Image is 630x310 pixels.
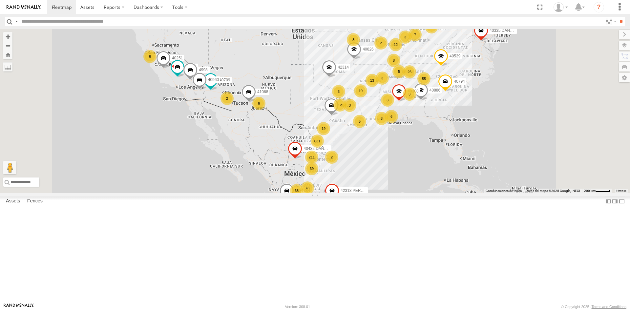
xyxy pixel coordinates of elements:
button: Zoom Home [3,50,12,59]
a: Términos (se abre en una nueva pestaña) [616,190,626,192]
label: Fences [24,197,46,206]
label: Dock Summary Table to the Left [605,196,612,206]
div: 3 [399,31,412,44]
button: Zoom out [3,41,12,50]
span: 41068 [257,89,268,94]
div: 3 [343,99,356,112]
button: Zoom in [3,32,12,41]
button: Arrastra al hombrecito al mapa para abrir Street View [3,161,16,174]
span: 200 km [584,189,595,193]
label: Measure [3,62,12,72]
div: 3 [347,33,360,46]
a: Terms and Conditions [592,305,626,309]
label: Map Settings [619,73,630,82]
span: 40960 [208,77,219,82]
div: 3 [381,93,394,107]
div: 56 [299,193,312,206]
div: 5 [353,115,366,128]
div: 78 [301,181,314,195]
div: 2 [374,36,388,50]
div: © Copyright 2025 - [561,305,626,309]
div: Angel Dominguez [551,2,570,12]
div: 19 [354,84,367,97]
div: 8 [387,54,400,67]
div: 19 [317,122,330,135]
div: 3 [376,72,389,85]
span: 40539 [450,54,460,58]
div: Version: 308.01 [285,305,310,309]
div: 211 [305,151,318,164]
span: Datos del mapa ©2025 Google, INEGI [526,189,580,193]
span: 40308 [408,89,418,93]
a: Visit our Website [4,303,34,310]
div: 3 [375,112,388,125]
label: Assets [3,197,23,206]
span: 40886 [430,88,440,93]
label: Dock Summary Table to the Right [612,196,618,206]
span: 4998 [199,67,208,72]
span: 40794 [454,79,465,84]
span: 42314 [338,65,348,69]
div: 68 [290,184,303,197]
span: 40826 [363,47,373,52]
span: 40251 [172,55,183,60]
div: 6 [385,110,398,123]
div: 12 [333,98,346,112]
span: 40709 [219,77,230,82]
button: Escala del mapa: 200 km por 42 píxeles [582,189,612,193]
div: 12 [389,38,402,51]
label: Hide Summary Table [619,196,625,206]
div: 6 [143,50,157,63]
div: 3 [403,88,416,101]
div: 631 [311,134,324,148]
span: 40335 DAÑADO [490,28,518,33]
div: 2 [220,92,234,105]
div: 13 [366,74,379,87]
img: rand-logo.svg [7,5,41,10]
div: 26 [403,65,416,78]
div: 55 [417,72,430,85]
div: 6 [252,97,265,110]
div: 3 [332,85,345,98]
div: 7 [409,28,422,41]
button: Combinaciones de teclas [486,189,522,193]
div: 5 [392,65,406,78]
label: Search Query [14,17,19,26]
i: ? [594,2,604,12]
span: 40432 DAÑADO [304,146,332,151]
div: 2 [325,151,338,164]
div: 39 [305,162,318,175]
div: 9 [425,20,438,33]
label: Search Filter Options [603,17,617,26]
span: 42313 PERDIDO [341,188,370,193]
